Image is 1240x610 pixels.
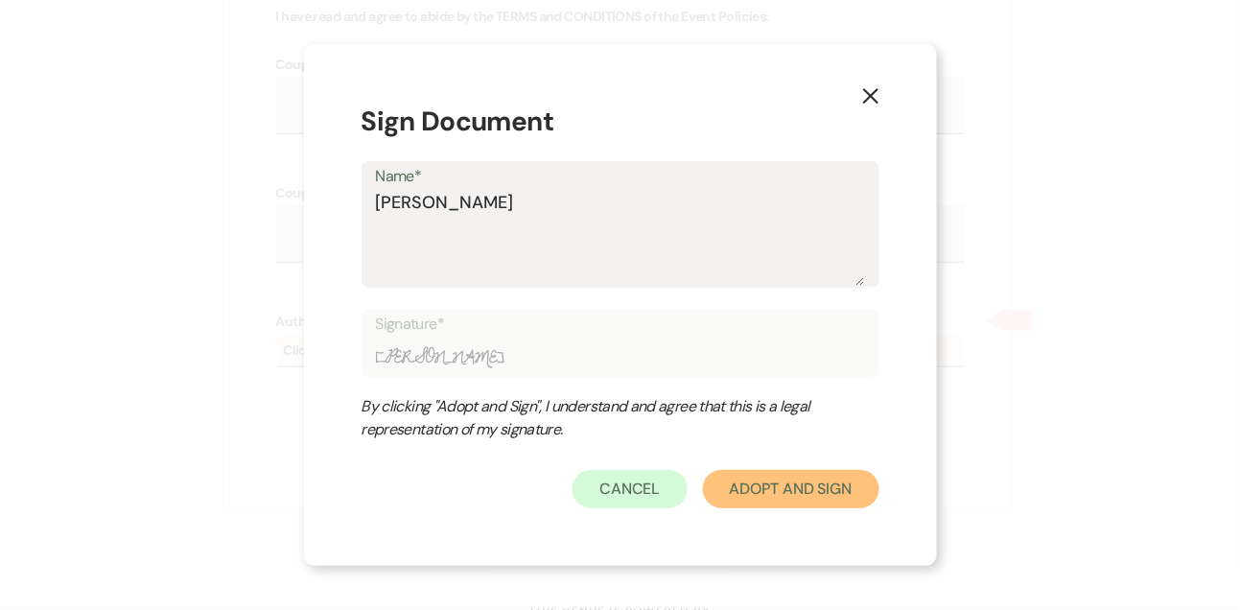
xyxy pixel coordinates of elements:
[573,470,688,508] button: Cancel
[376,190,865,286] textarea: [PERSON_NAME]
[376,163,865,191] label: Name*
[703,470,879,508] button: Adopt And Sign
[362,102,879,142] h1: Sign Document
[376,311,865,339] label: Signature*
[362,395,841,441] div: By clicking "Adopt and Sign", I understand and agree that this is a legal representation of my si...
